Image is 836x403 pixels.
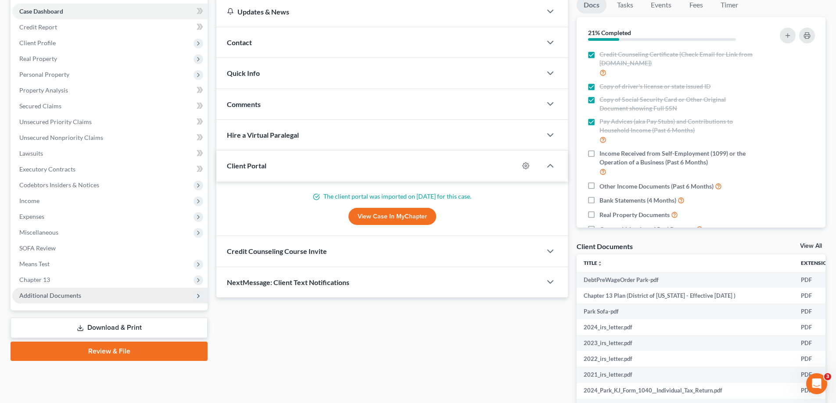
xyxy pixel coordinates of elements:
[597,261,603,266] i: unfold_more
[577,242,633,251] div: Client Documents
[12,161,208,177] a: Executory Contracts
[19,228,58,236] span: Miscellaneous
[19,292,81,299] span: Additional Documents
[19,7,63,15] span: Case Dashboard
[19,102,61,110] span: Secured Claims
[577,288,794,303] td: Chapter 13 Plan (District of [US_STATE] - Effective [DATE] )
[12,4,208,19] a: Case Dashboard
[227,69,260,77] span: Quick Info
[599,50,756,68] span: Credit Counseling Certificate (Check Email for Link from [DOMAIN_NAME])
[12,240,208,256] a: SOFA Review
[599,82,710,91] span: Copy of driver's license or state issued ID
[12,82,208,98] a: Property Analysis
[227,278,349,286] span: NextMessage: Client Text Notifications
[19,197,39,204] span: Income
[227,131,299,139] span: Hire a Virtual Paralegal
[19,150,43,157] span: Lawsuits
[800,243,822,249] a: View All
[599,182,714,191] span: Other Income Documents (Past 6 Months)
[577,319,794,335] td: 2024_irs_letter.pdf
[599,196,676,205] span: Bank Statements (4 Months)
[11,317,208,338] a: Download & Print
[599,210,670,219] span: Real Property Documents
[19,134,103,141] span: Unsecured Nonpriority Claims
[577,335,794,351] td: 2023_irs_letter.pdf
[12,114,208,130] a: Unsecured Priority Claims
[599,117,756,135] span: Pay Advices (aka Pay Stubs) and Contributions to Household Income (Past 6 Months)
[19,86,68,94] span: Property Analysis
[577,272,794,288] td: DebtPreWageOrder Park-pdf
[19,55,57,62] span: Real Property
[19,260,50,267] span: Means Test
[227,7,531,16] div: Updates & News
[19,244,56,252] span: SOFA Review
[12,130,208,146] a: Unsecured Nonpriority Claims
[227,192,557,201] p: The client portal was imported on [DATE] for this case.
[227,38,252,46] span: Contact
[599,225,695,234] span: Current Valuation of Real Property
[824,373,831,380] span: 3
[577,351,794,367] td: 2022_irs_letter.pdf
[577,303,794,319] td: Park Sofa-pdf
[806,373,827,394] iframe: Intercom live chat
[588,29,631,36] strong: 21% Completed
[19,276,50,283] span: Chapter 13
[348,208,436,225] a: View Case in MyChapter
[19,165,75,173] span: Executory Contracts
[599,95,756,113] span: Copy of Social Security Card or Other Original Document showing Full SSN
[227,100,261,108] span: Comments
[19,23,57,31] span: Credit Report
[599,149,756,167] span: Income Received from Self-Employment (1099) or the Operation of a Business (Past 6 Months)
[11,342,208,361] a: Review & File
[19,181,99,189] span: Codebtors Insiders & Notices
[577,367,794,382] td: 2021_irs_letter.pdf
[19,213,44,220] span: Expenses
[227,247,327,255] span: Credit Counseling Course Invite
[12,19,208,35] a: Credit Report
[19,118,92,125] span: Unsecured Priority Claims
[12,146,208,161] a: Lawsuits
[12,98,208,114] a: Secured Claims
[19,71,69,78] span: Personal Property
[227,161,266,170] span: Client Portal
[19,39,56,46] span: Client Profile
[584,260,603,266] a: Titleunfold_more
[577,383,794,399] td: 2024_Park_KJ_Form_1040__Individual_Tax_Return.pdf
